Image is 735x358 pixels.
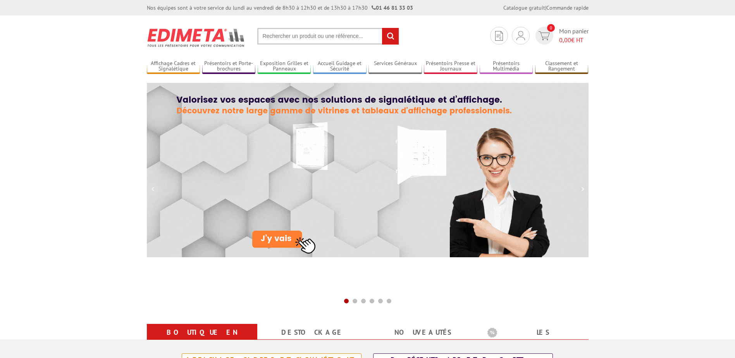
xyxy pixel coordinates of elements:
[546,4,589,11] a: Commande rapide
[257,28,399,45] input: Rechercher un produit ou une référence...
[480,60,533,73] a: Présentoirs Multimédia
[487,325,579,353] a: Les promotions
[539,31,550,40] img: devis rapide
[147,60,200,73] a: Affichage Cadres et Signalétique
[267,325,358,339] a: Destockage
[503,4,589,12] div: |
[559,36,571,44] span: 0,00
[372,4,413,11] strong: 01 46 81 33 03
[534,27,589,45] a: devis rapide 0 Mon panier 0,00€ HT
[368,60,422,73] a: Services Généraux
[147,4,413,12] div: Nos équipes sont à votre service du lundi au vendredi de 8h30 à 12h30 et de 13h30 à 17h30
[377,325,469,339] a: nouveautés
[547,24,555,32] span: 0
[202,60,256,73] a: Présentoirs et Porte-brochures
[503,4,545,11] a: Catalogue gratuit
[156,325,248,353] a: Boutique en ligne
[487,325,584,341] b: Les promotions
[313,60,367,73] a: Accueil Guidage et Sécurité
[382,28,399,45] input: rechercher
[495,31,503,41] img: devis rapide
[147,23,246,52] img: Présentoir, panneau, stand - Edimeta - PLV, affichage, mobilier bureau, entreprise
[559,36,589,45] span: € HT
[258,60,311,73] a: Exposition Grilles et Panneaux
[424,60,477,73] a: Présentoirs Presse et Journaux
[516,31,525,40] img: devis rapide
[535,60,589,73] a: Classement et Rangement
[559,27,589,45] span: Mon panier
